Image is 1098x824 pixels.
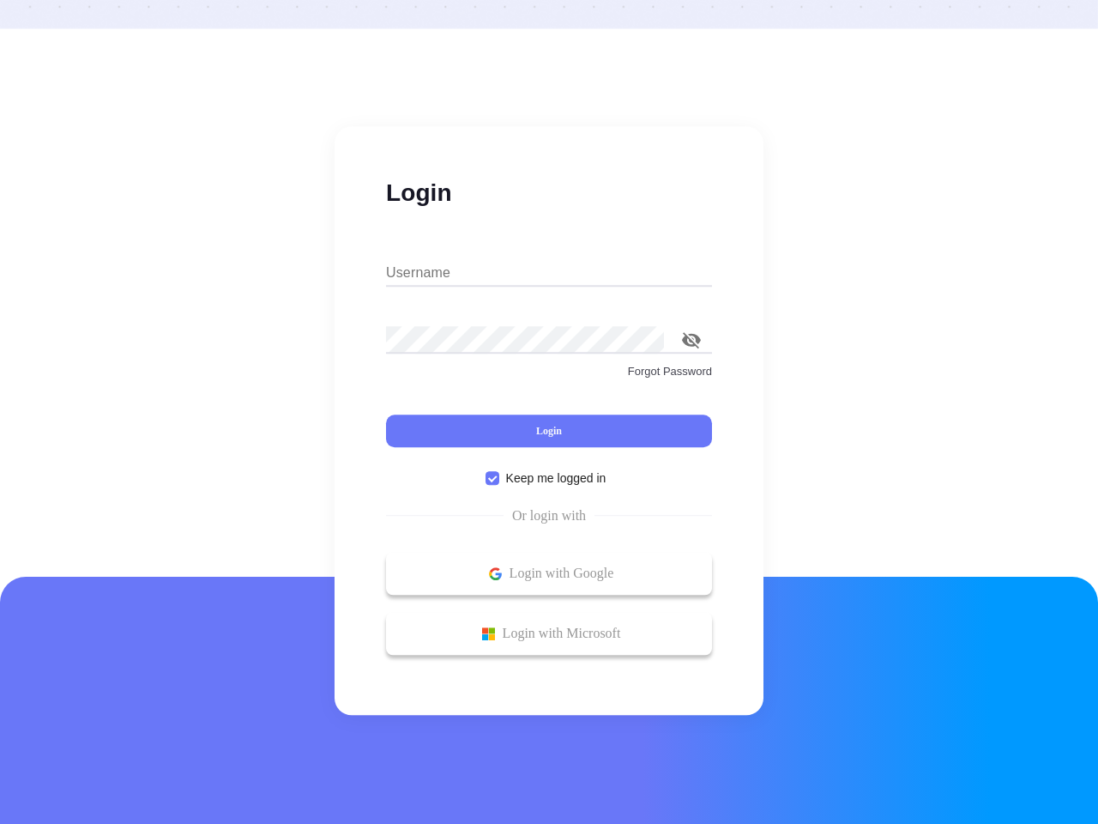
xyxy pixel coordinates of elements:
[386,415,712,447] button: Login
[386,363,712,380] p: Forgot Password
[395,560,703,586] p: Login with Google
[395,621,703,646] p: Login with Microsoft
[534,423,564,438] span: Login
[470,623,492,645] img: Microsoft Logo
[671,319,712,360] button: toggle password visibility
[386,612,712,655] button: Microsoft Logo Login with Microsoft
[501,469,611,488] span: Keep me logged in
[478,563,499,585] img: Google Logo
[386,178,712,209] p: Login
[386,363,712,394] a: Forgot Password
[386,552,712,595] button: Google Logo Login with Google
[503,506,596,526] span: Or login with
